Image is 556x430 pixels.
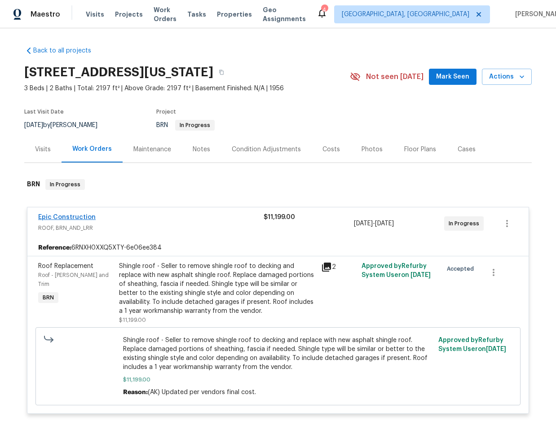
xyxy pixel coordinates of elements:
[321,262,356,272] div: 2
[24,120,108,131] div: by [PERSON_NAME]
[366,72,424,81] span: Not seen [DATE]
[438,337,506,352] span: Approved by Refurby System User on
[354,219,394,228] span: -
[154,5,177,23] span: Work Orders
[447,264,477,273] span: Accepted
[35,145,51,154] div: Visits
[321,5,327,14] div: 4
[31,10,60,19] span: Maestro
[123,336,433,372] span: Shingle roof - Seller to remove shingle roof to decking and replace with new asphalt shingle roof...
[156,122,215,128] span: BRN
[213,64,229,80] button: Copy Address
[217,10,252,19] span: Properties
[264,214,295,220] span: $11,199.00
[362,263,431,278] span: Approved by Refurby System User on
[24,170,532,199] div: BRN In Progress
[436,71,469,83] span: Mark Seen
[133,145,171,154] div: Maintenance
[86,10,104,19] span: Visits
[27,179,40,190] h6: BRN
[39,293,57,302] span: BRN
[410,272,431,278] span: [DATE]
[375,220,394,227] span: [DATE]
[24,109,64,114] span: Last Visit Date
[38,214,96,220] a: Epic Construction
[123,375,433,384] span: $11,199.00
[232,145,301,154] div: Condition Adjustments
[119,262,316,316] div: Shingle roof - Seller to remove shingle roof to decking and replace with new asphalt shingle roof...
[148,389,256,395] span: (AK) Updated per vendors final cost.
[354,220,373,227] span: [DATE]
[46,180,84,189] span: In Progress
[449,219,483,228] span: In Progress
[27,240,529,256] div: 6RNXH0XXQ5XTY-6e06ee384
[156,109,176,114] span: Project
[322,145,340,154] div: Costs
[187,11,206,18] span: Tasks
[362,145,383,154] div: Photos
[24,122,43,128] span: [DATE]
[38,272,109,287] span: Roof - [PERSON_NAME] and Trim
[38,224,264,233] span: ROOF, BRN_AND_LRR
[24,68,213,77] h2: [STREET_ADDRESS][US_STATE]
[176,123,214,128] span: In Progress
[193,145,210,154] div: Notes
[263,5,306,23] span: Geo Assignments
[38,243,71,252] b: Reference:
[24,84,350,93] span: 3 Beds | 2 Baths | Total: 2197 ft² | Above Grade: 2197 ft² | Basement Finished: N/A | 1956
[72,145,112,154] div: Work Orders
[119,317,146,323] span: $11,199.00
[482,69,532,85] button: Actions
[458,145,476,154] div: Cases
[38,263,93,269] span: Roof Replacement
[429,69,477,85] button: Mark Seen
[404,145,436,154] div: Floor Plans
[489,71,525,83] span: Actions
[115,10,143,19] span: Projects
[486,346,506,352] span: [DATE]
[342,10,469,19] span: [GEOGRAPHIC_DATA], [GEOGRAPHIC_DATA]
[24,46,110,55] a: Back to all projects
[123,389,148,395] span: Reason:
